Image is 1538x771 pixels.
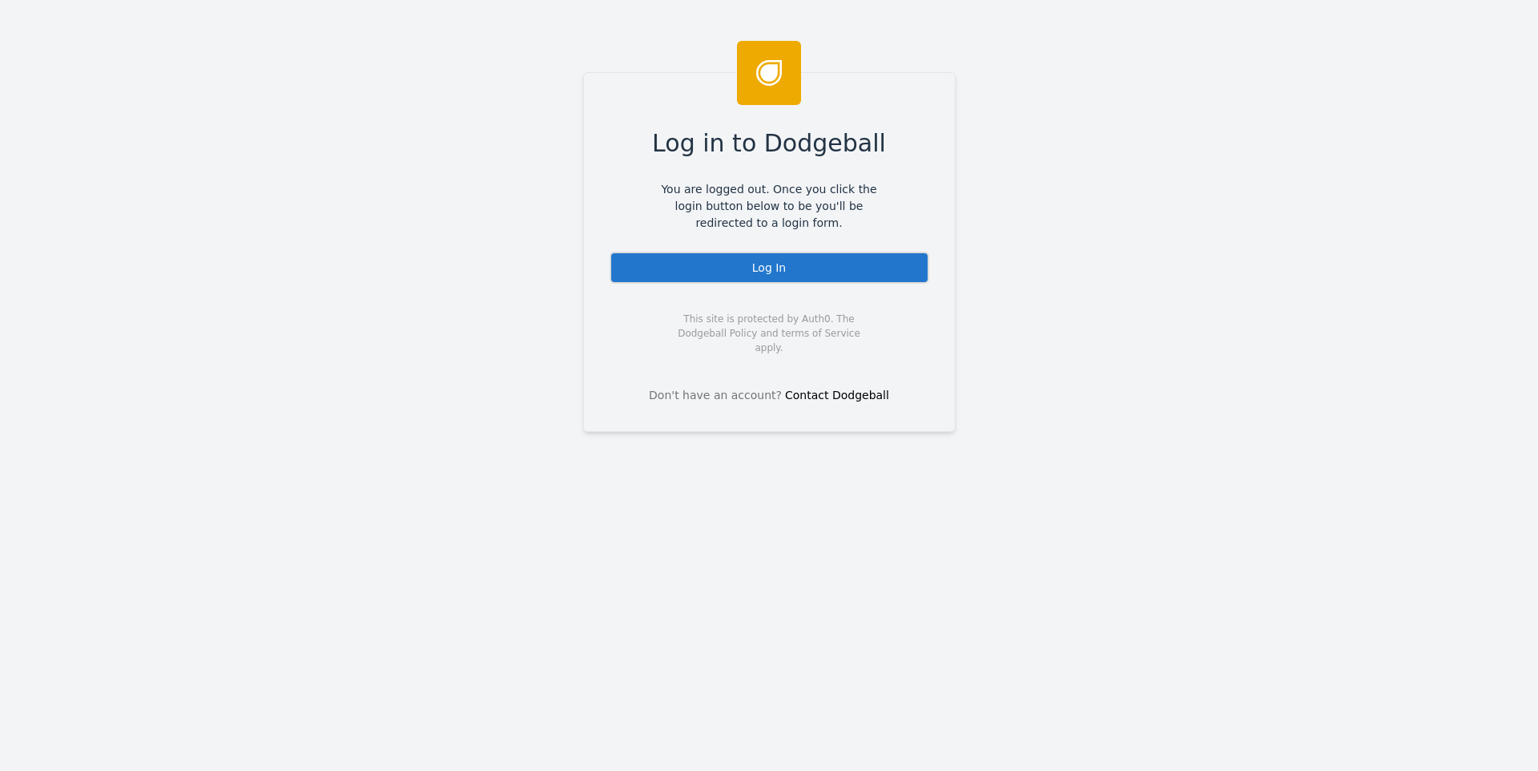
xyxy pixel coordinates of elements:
[652,125,886,161] span: Log in to Dodgeball
[650,181,889,232] span: You are logged out. Once you click the login button below to be you'll be redirected to a login f...
[610,252,929,284] div: Log In
[664,312,875,355] span: This site is protected by Auth0. The Dodgeball Policy and terms of Service apply.
[649,387,782,404] span: Don't have an account?
[785,389,889,402] a: Contact Dodgeball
